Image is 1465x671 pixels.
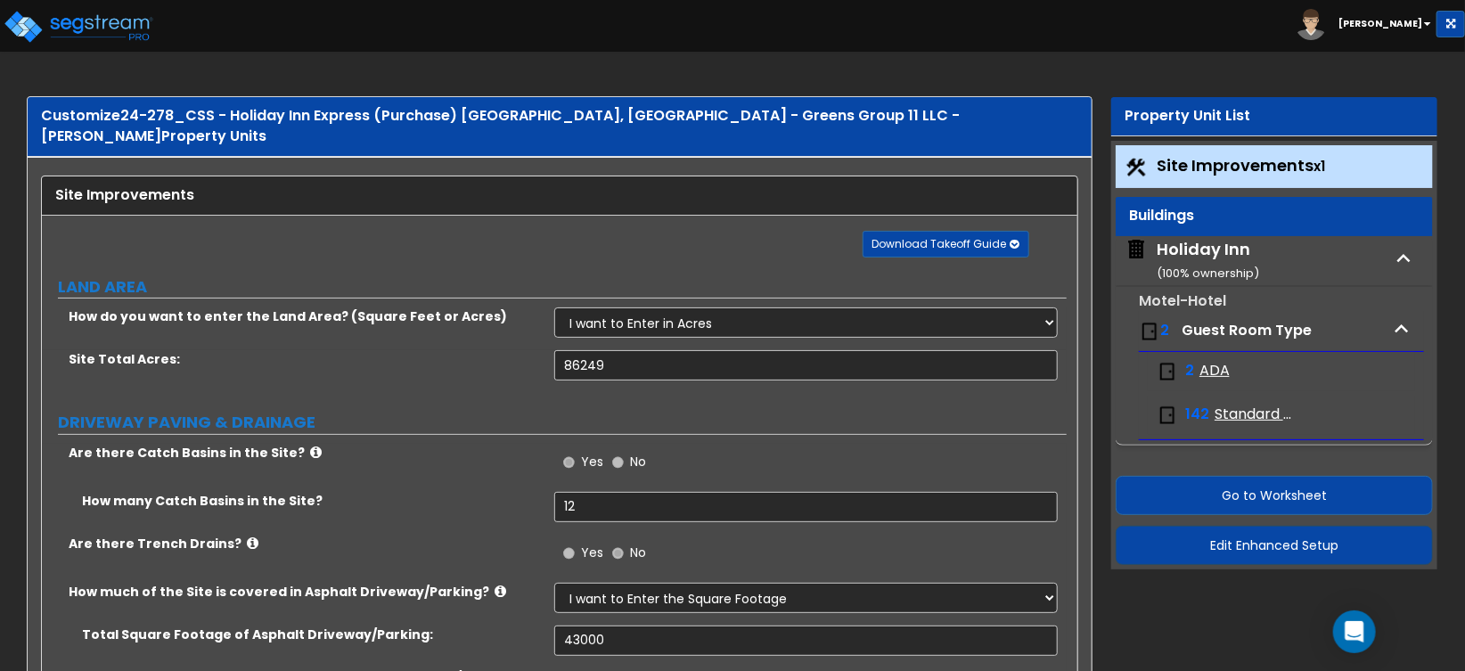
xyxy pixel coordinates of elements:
[55,185,1064,206] div: Site Improvements
[1314,157,1325,176] small: x1
[247,536,258,550] i: click for more info!
[1157,361,1178,382] img: door.png
[1185,405,1209,425] span: 142
[1139,321,1160,342] img: door.png
[630,453,646,471] span: No
[69,583,541,601] label: How much of the Site is covered in Asphalt Driveway/Parking?
[1125,156,1148,179] img: Construction.png
[310,446,322,459] i: click for more info!
[1139,290,1226,311] small: Motel-Hotel
[1296,9,1327,40] img: avatar.png
[1125,106,1424,127] div: Property Unit List
[1333,610,1376,653] div: Open Intercom Messenger
[1160,320,1169,340] span: 2
[1116,476,1433,515] button: Go to Worksheet
[872,236,1007,251] span: Download Takeoff Guide
[1157,238,1259,283] div: Holiday Inn
[581,453,603,471] span: Yes
[1157,265,1259,282] small: ( 100 % ownership)
[1185,361,1194,381] span: 2
[495,585,506,598] i: click for more info!
[1157,405,1178,426] img: door.png
[1129,206,1420,226] div: Buildings
[41,105,960,146] span: 24-278_CSS - Holiday Inn Express (Purchase) [GEOGRAPHIC_DATA], [GEOGRAPHIC_DATA] - Greens Group 1...
[58,275,1067,299] label: LAND AREA
[69,350,541,368] label: Site Total Acres:
[3,9,154,45] img: logo_pro_r.png
[82,492,541,510] label: How many Catch Basins in the Site?
[69,535,541,552] label: Are there Trench Drains?
[1338,17,1422,30] b: [PERSON_NAME]
[863,231,1029,258] button: Download Takeoff Guide
[82,626,541,643] label: Total Square Footage of Asphalt Driveway/Parking:
[563,453,575,472] input: Yes
[612,453,624,472] input: No
[581,544,603,561] span: Yes
[612,544,624,563] input: No
[630,544,646,561] span: No
[1125,238,1259,283] span: Holiday Inn
[1199,361,1230,381] span: ADA
[1182,320,1312,340] span: Guest Room Type
[1116,526,1433,565] button: Edit Enhanced Setup
[69,444,541,462] label: Are there Catch Basins in the Site?
[58,411,1067,434] label: DRIVEWAY PAVING & DRAINAGE
[1215,405,1294,425] span: Standard Room
[1125,238,1148,261] img: building.svg
[69,307,541,325] label: How do you want to enter the Land Area? (Square Feet or Acres)
[41,106,1078,147] div: Customize Property Units
[1157,154,1325,176] span: Site Improvements
[563,544,575,563] input: Yes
